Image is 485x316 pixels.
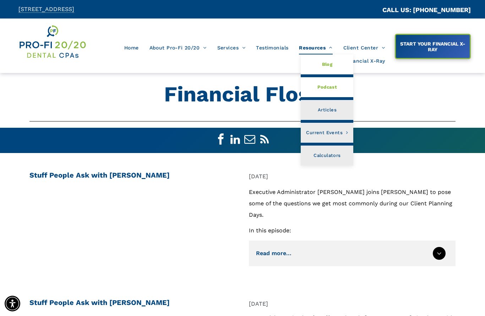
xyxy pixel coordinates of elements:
a: Podcast [301,77,353,97]
a: About Pro-Fi 20/20 [144,41,212,54]
a: Services [212,41,251,54]
a: email [244,133,256,148]
a: Client Center [338,41,391,54]
span: Blog [322,60,333,69]
div: Read more... [256,248,291,259]
span: Calculators [314,151,340,160]
span: Stuff People Ask with [PERSON_NAME] [29,298,170,307]
a: Home [119,41,144,54]
div: Accessibility Menu [5,296,20,311]
a: CALL US: [PHONE_NUMBER] [382,6,471,14]
a: START YOUR FINANCIAL X-RAY [395,34,471,59]
span: Articles [318,105,337,115]
span: Podcast [317,83,337,92]
img: Get Dental CPA Consulting, Bookkeeping, & Bank Loans [18,24,86,59]
a: Resources [294,41,338,54]
span: [DATE] [249,173,268,180]
a: linkedin [229,133,242,148]
a: Free Financial X-Ray [326,54,390,68]
span: Resources [299,41,332,54]
a: Calculators [301,146,353,165]
a: rss [258,133,271,148]
span: [DATE] [249,300,268,307]
a: Blog [301,54,353,74]
span: Stuff People Ask with [PERSON_NAME] [29,171,170,179]
span: CA::CALLC [352,7,382,14]
span: START YOUR FINANCIAL X-RAY [396,37,469,56]
a: Articles [301,100,353,120]
a: Testimonials [251,41,294,54]
span: Current Events [306,128,348,137]
strong: Financial Floss [164,81,321,107]
a: Current Events [301,123,353,143]
span: In this episode: [249,227,291,234]
a: facebook [214,133,227,148]
span: Executive Administrator [PERSON_NAME] joins [PERSON_NAME] to pose some of the questions we get mo... [249,189,452,218]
